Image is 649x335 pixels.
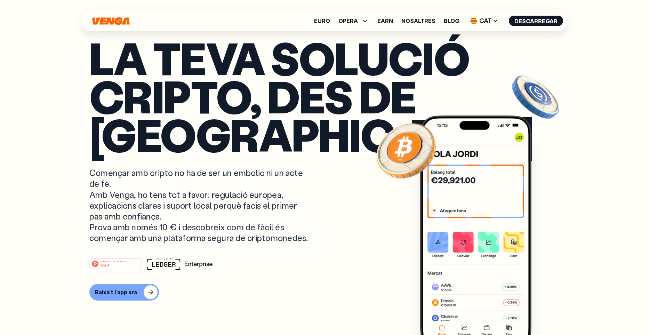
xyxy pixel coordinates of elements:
[101,263,109,267] tspan: Web3
[89,262,142,271] a: #1 PRODUCT OF THE MONTHWeb3
[314,18,330,24] a: Euro
[377,18,393,24] a: Earn
[509,16,563,26] button: Descarregar
[101,260,127,262] tspan: #1 PRODUCT OF THE MONTH
[444,18,459,24] a: Blog
[511,72,561,122] img: USDC coin
[89,284,560,301] a: Baixa't l'app ara
[89,167,309,243] p: Començar amb cripto no ha de ser un embolic ni un acte de fe. Amb Venga, ho tens tot a favor: reg...
[89,39,560,153] p: La teva solució cripto, des de [GEOGRAPHIC_DATA]
[470,17,477,24] img: flag-cat
[401,18,435,24] a: Nosaltres
[338,17,369,25] span: OPERA
[95,289,137,296] div: Baixa't l'app ara
[338,18,358,24] span: OPERA
[89,284,159,301] button: Baixa't l'app ara
[375,119,438,182] img: Bitcoin
[468,15,500,26] span: CAT
[91,17,130,25] svg: Inici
